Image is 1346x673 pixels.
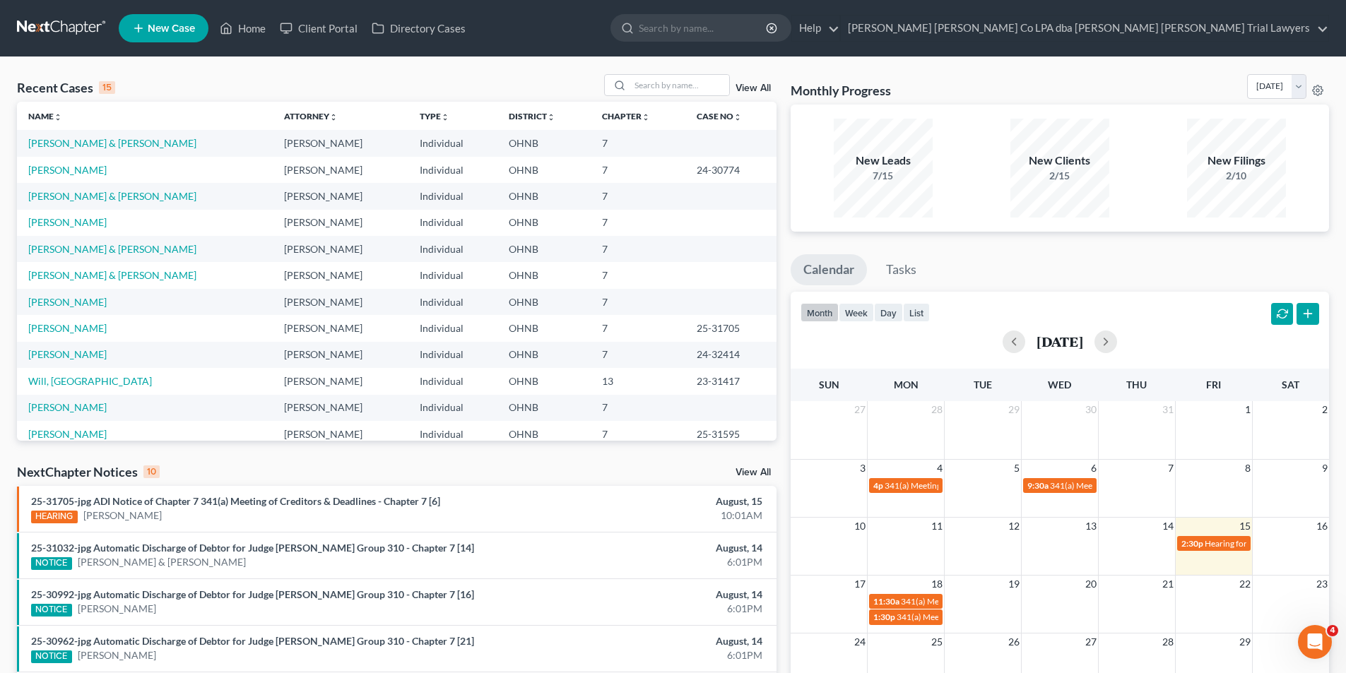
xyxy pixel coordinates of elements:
[630,75,729,95] input: Search by name...
[528,648,762,662] div: 6:01PM
[1238,576,1252,592] span: 22
[408,368,497,394] td: Individual
[1010,153,1109,169] div: New Clients
[930,576,944,592] span: 18
[1187,169,1286,183] div: 2/10
[31,635,474,647] a: 25-30962-jpg Automatic Discharge of Debtor for Judge [PERSON_NAME] Group 310 - Chapter 7 [21]
[31,511,78,523] div: HEARING
[1321,460,1329,477] span: 9
[1161,518,1175,535] span: 14
[602,111,650,121] a: Chapterunfold_more
[591,262,685,288] td: 7
[591,130,685,156] td: 7
[1084,518,1098,535] span: 13
[873,596,899,607] span: 11:30a
[1298,625,1332,659] iframe: Intercom live chat
[736,467,771,477] a: View All
[792,16,839,41] a: Help
[28,111,62,121] a: Nameunfold_more
[834,169,933,183] div: 7/15
[1084,633,1098,650] span: 27
[903,303,930,322] button: list
[54,113,62,121] i: unfold_more
[78,602,156,616] a: [PERSON_NAME]
[685,157,777,183] td: 24-30774
[148,23,195,34] span: New Case
[31,588,474,600] a: 25-30992-jpg Automatic Discharge of Debtor for Judge [PERSON_NAME] Group 310 - Chapter 7 [16]
[1244,401,1252,418] span: 1
[497,262,591,288] td: OHNB
[78,555,246,569] a: [PERSON_NAME] & [PERSON_NAME]
[1161,633,1175,650] span: 28
[591,421,685,447] td: 7
[17,463,160,480] div: NextChapter Notices
[213,16,273,41] a: Home
[591,315,685,341] td: 7
[1327,625,1338,636] span: 4
[930,633,944,650] span: 25
[1090,460,1098,477] span: 6
[273,236,408,262] td: [PERSON_NAME]
[273,157,408,183] td: [PERSON_NAME]
[408,289,497,315] td: Individual
[497,368,591,394] td: OHNB
[1206,379,1221,391] span: Fri
[497,421,591,447] td: OHNB
[547,113,555,121] i: unfold_more
[1037,334,1083,349] h2: [DATE]
[885,480,1097,491] span: 341(a) Meeting for [PERSON_NAME] & [PERSON_NAME]
[408,157,497,183] td: Individual
[28,375,152,387] a: Will, [GEOGRAPHIC_DATA]
[528,555,762,569] div: 6:01PM
[441,113,449,121] i: unfold_more
[408,236,497,262] td: Individual
[853,633,867,650] span: 24
[639,15,768,41] input: Search by name...
[31,542,474,554] a: 25-31032-jpg Automatic Discharge of Debtor for Judge [PERSON_NAME] Group 310 - Chapter 7 [14]
[273,183,408,209] td: [PERSON_NAME]
[853,401,867,418] span: 27
[273,210,408,236] td: [PERSON_NAME]
[591,157,685,183] td: 7
[509,111,555,121] a: Districtunfold_more
[528,634,762,648] div: August, 14
[1013,460,1021,477] span: 5
[1048,379,1071,391] span: Wed
[273,16,365,41] a: Client Portal
[408,183,497,209] td: Individual
[99,81,115,94] div: 15
[1007,633,1021,650] span: 26
[28,401,107,413] a: [PERSON_NAME]
[284,111,338,121] a: Attorneyunfold_more
[736,83,771,93] a: View All
[28,348,107,360] a: [PERSON_NAME]
[834,153,933,169] div: New Leads
[408,130,497,156] td: Individual
[733,113,742,121] i: unfold_more
[31,604,72,617] div: NOTICE
[1010,169,1109,183] div: 2/15
[591,210,685,236] td: 7
[31,557,72,570] div: NOTICE
[408,421,497,447] td: Individual
[497,236,591,262] td: OHNB
[273,421,408,447] td: [PERSON_NAME]
[28,190,196,202] a: [PERSON_NAME] & [PERSON_NAME]
[1321,401,1329,418] span: 2
[591,183,685,209] td: 7
[697,111,742,121] a: Case Nounfold_more
[78,648,156,662] a: [PERSON_NAME]
[839,303,874,322] button: week
[1282,379,1299,391] span: Sat
[591,236,685,262] td: 7
[685,368,777,394] td: 23-31417
[935,460,944,477] span: 4
[17,79,115,96] div: Recent Cases
[28,296,107,308] a: [PERSON_NAME]
[1238,518,1252,535] span: 15
[873,254,929,285] a: Tasks
[408,315,497,341] td: Individual
[273,315,408,341] td: [PERSON_NAME]
[497,289,591,315] td: OHNB
[591,395,685,421] td: 7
